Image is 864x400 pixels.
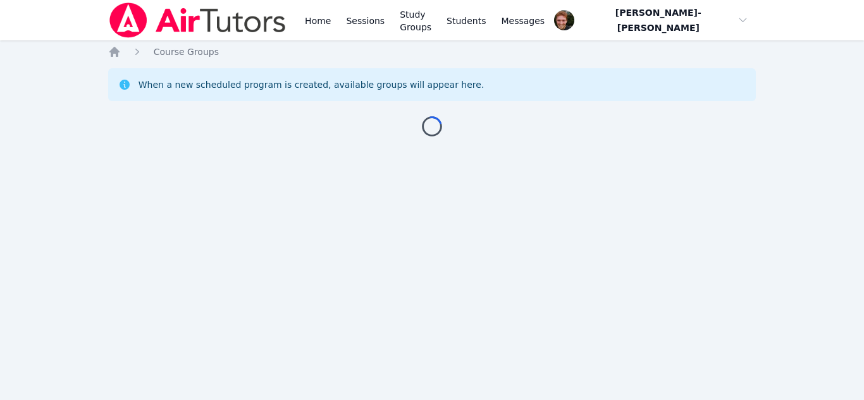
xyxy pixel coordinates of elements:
[108,45,756,58] nav: Breadcrumb
[139,78,484,91] div: When a new scheduled program is created, available groups will appear here.
[154,47,219,57] span: Course Groups
[154,45,219,58] a: Course Groups
[502,15,545,27] span: Messages
[108,3,287,38] img: Air Tutors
